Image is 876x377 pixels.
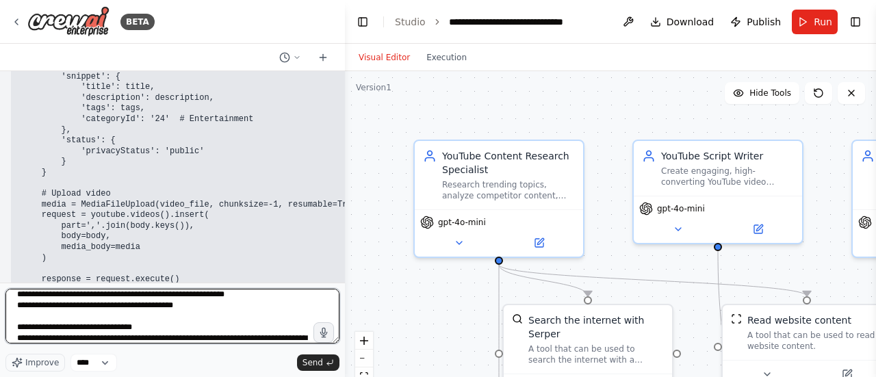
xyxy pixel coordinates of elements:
[528,343,664,365] div: A tool that can be used to search the internet with a search_query. Supports different search typ...
[395,15,603,29] nav: breadcrumb
[747,313,851,327] div: Read website content
[725,10,786,34] button: Publish
[302,357,323,368] span: Send
[442,179,575,201] div: Research trending topics, analyze competitor content, and identify viral video opportunities in {...
[667,15,714,29] span: Download
[492,265,814,296] g: Edge from 888f012b-1d63-4370-b475-9d911e306534 to fcccebc5-414c-4e9b-a376-ea01c63510fd
[661,166,794,187] div: Create engaging, high-converting YouTube video scripts for {niche} content that hook viewers in t...
[27,6,109,37] img: Logo
[413,140,584,258] div: YouTube Content Research SpecialistResearch trending topics, analyze competitor content, and iden...
[353,12,372,31] button: Hide left sidebar
[442,149,575,177] div: YouTube Content Research Specialist
[645,10,720,34] button: Download
[528,313,664,341] div: Search the internet with Serper
[438,217,486,228] span: gpt-4o-mini
[492,265,595,296] g: Edge from 888f012b-1d63-4370-b475-9d911e306534 to 4b17f45f-f0b2-4267-96d4-838d61da6c93
[355,350,373,367] button: zoom out
[749,88,791,99] span: Hide Tools
[355,332,373,350] button: zoom in
[395,16,426,27] a: Studio
[725,82,799,104] button: Hide Tools
[274,49,307,66] button: Switch to previous chat
[500,235,578,251] button: Open in side panel
[719,221,797,237] button: Open in side panel
[120,14,155,30] div: BETA
[814,15,832,29] span: Run
[747,15,781,29] span: Publish
[731,313,742,324] img: ScrapeWebsiteTool
[5,354,65,372] button: Improve
[297,354,339,371] button: Send
[312,49,334,66] button: Start a new chat
[657,203,705,214] span: gpt-4o-mini
[418,49,475,66] button: Execution
[313,322,334,343] button: Click to speak your automation idea
[356,82,391,93] div: Version 1
[512,313,523,324] img: SerperDevTool
[792,10,838,34] button: Run
[632,140,803,244] div: YouTube Script WriterCreate engaging, high-converting YouTube video scripts for {niche} content t...
[846,12,865,31] button: Show right sidebar
[661,149,794,163] div: YouTube Script Writer
[25,357,59,368] span: Improve
[350,49,418,66] button: Visual Editor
